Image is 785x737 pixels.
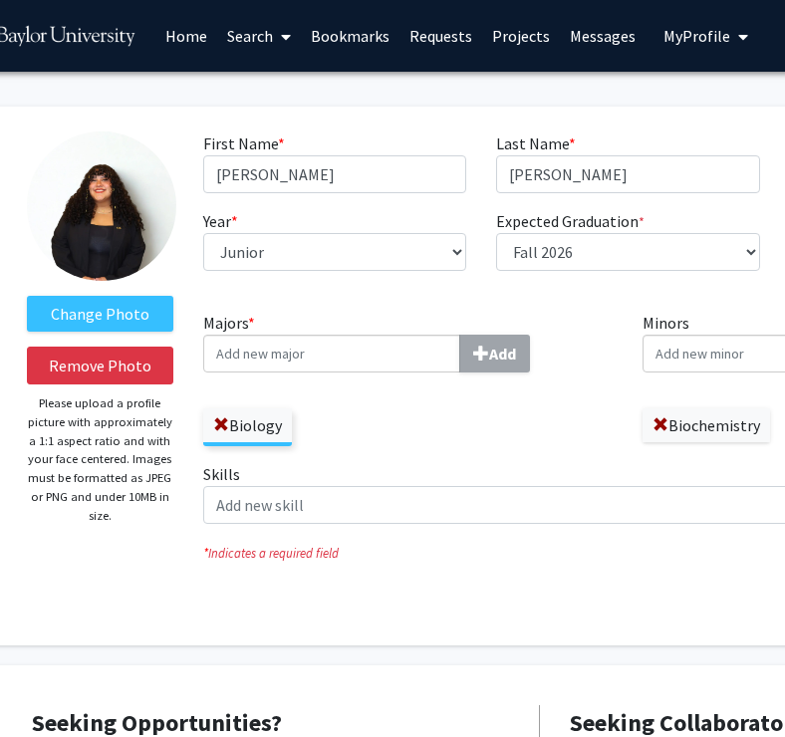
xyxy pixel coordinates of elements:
[15,647,85,722] iframe: Chat
[560,1,646,71] a: Messages
[203,408,292,442] label: Biology
[27,131,176,281] img: Profile Picture
[643,408,770,442] label: Biochemistry
[27,394,173,525] p: Please upload a profile picture with approximately a 1:1 aspect ratio and with your face centered...
[489,344,516,364] b: Add
[399,1,482,71] a: Requests
[459,335,530,372] button: Majors*
[663,26,730,46] span: My Profile
[203,311,614,372] label: Majors
[203,335,460,372] input: Majors*Add
[496,131,576,155] label: Last Name
[496,209,645,233] label: Expected Graduation
[203,209,238,233] label: Year
[27,347,173,384] button: Remove Photo
[217,1,301,71] a: Search
[155,1,217,71] a: Home
[27,296,173,332] label: ChangeProfile Picture
[482,1,560,71] a: Projects
[301,1,399,71] a: Bookmarks
[203,131,285,155] label: First Name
